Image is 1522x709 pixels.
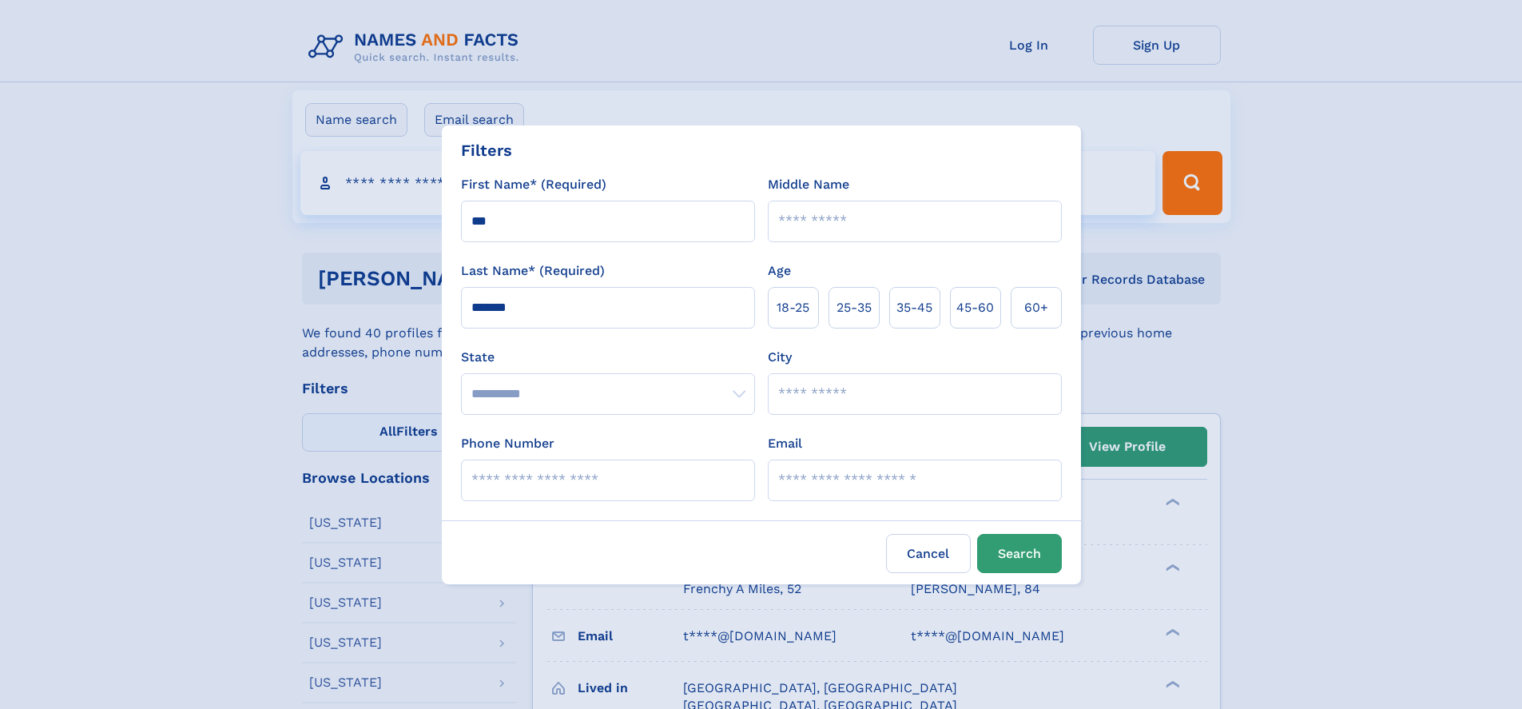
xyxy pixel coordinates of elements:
[896,298,932,317] span: 35‑45
[461,138,512,162] div: Filters
[461,434,554,453] label: Phone Number
[777,298,809,317] span: 18‑25
[837,298,872,317] span: 25‑35
[461,348,755,367] label: State
[768,348,792,367] label: City
[768,434,802,453] label: Email
[977,534,1062,573] button: Search
[768,261,791,281] label: Age
[1024,298,1048,317] span: 60+
[886,534,971,573] label: Cancel
[461,175,606,194] label: First Name* (Required)
[461,261,605,281] label: Last Name* (Required)
[768,175,849,194] label: Middle Name
[956,298,994,317] span: 45‑60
